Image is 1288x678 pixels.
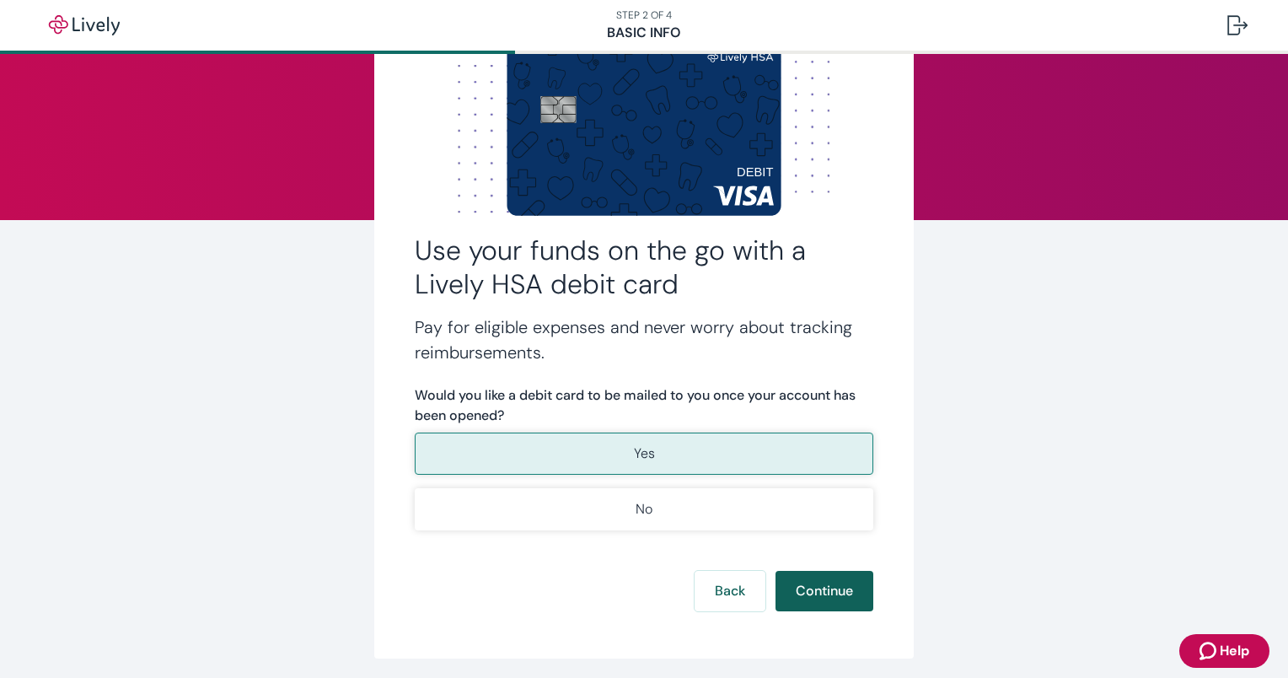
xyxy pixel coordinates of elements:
button: Back [695,571,765,611]
p: No [636,499,652,519]
h2: Use your funds on the go with a Lively HSA debit card [415,234,873,301]
button: Zendesk support iconHelp [1179,634,1269,668]
img: Dot background [415,45,873,213]
button: Yes [415,433,873,475]
svg: Zendesk support icon [1199,641,1220,661]
img: Debit card [507,42,781,215]
h4: Pay for eligible expenses and never worry about tracking reimbursements. [415,315,873,365]
label: Would you like a debit card to be mailed to you once your account has been opened? [415,385,873,426]
span: Help [1220,641,1249,661]
button: No [415,488,873,530]
p: Yes [634,444,655,464]
button: Log out [1214,5,1261,46]
button: Continue [775,571,873,611]
img: Lively [37,15,131,35]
